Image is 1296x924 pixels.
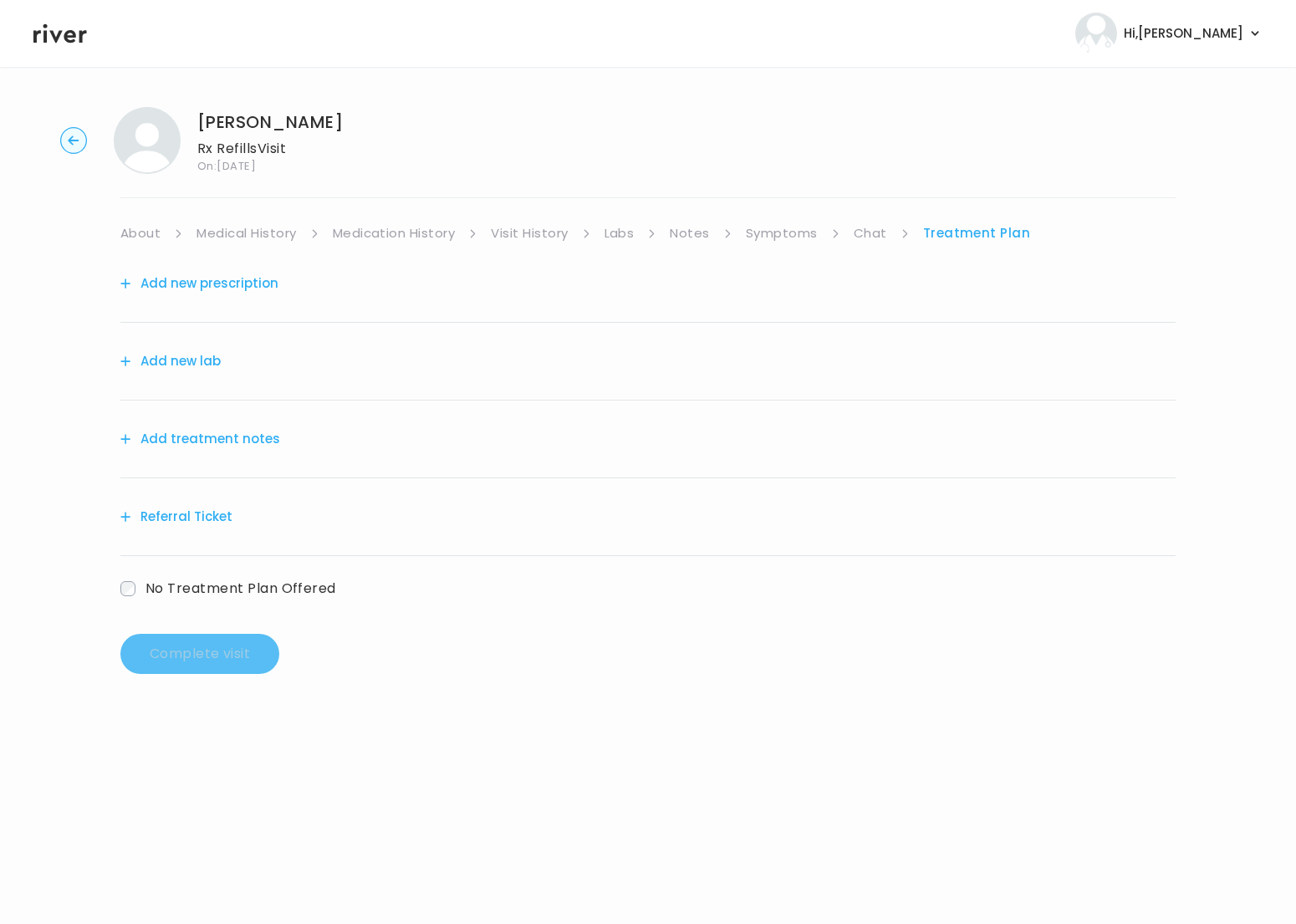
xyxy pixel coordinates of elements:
[120,350,221,373] button: Add new lab
[120,634,279,674] button: Complete visit
[197,161,343,171] span: On: [DATE]
[670,222,709,245] a: Notes
[923,222,1031,245] a: Treatment Plan
[120,427,280,451] button: Add treatment notes
[197,110,343,134] h1: [PERSON_NAME]
[605,222,635,245] a: Labs
[196,222,296,245] a: Medical History
[854,222,887,245] a: Chat
[491,222,568,245] a: Visit History
[746,222,818,245] a: Symptoms
[145,579,336,598] span: No Treatment Plan Offered
[1075,13,1117,54] img: user avatar
[114,107,181,174] img: Gregory Bechtle
[197,137,343,161] p: Rx Refills Visit
[1075,13,1263,54] button: user avatarHi,[PERSON_NAME]
[120,272,278,295] button: Add new prescription
[333,222,456,245] a: Medication History
[120,581,135,596] input: trackAbandonedVisit
[120,222,161,245] a: About
[1124,22,1243,45] span: Hi, [PERSON_NAME]
[120,505,232,528] button: Referral Ticket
